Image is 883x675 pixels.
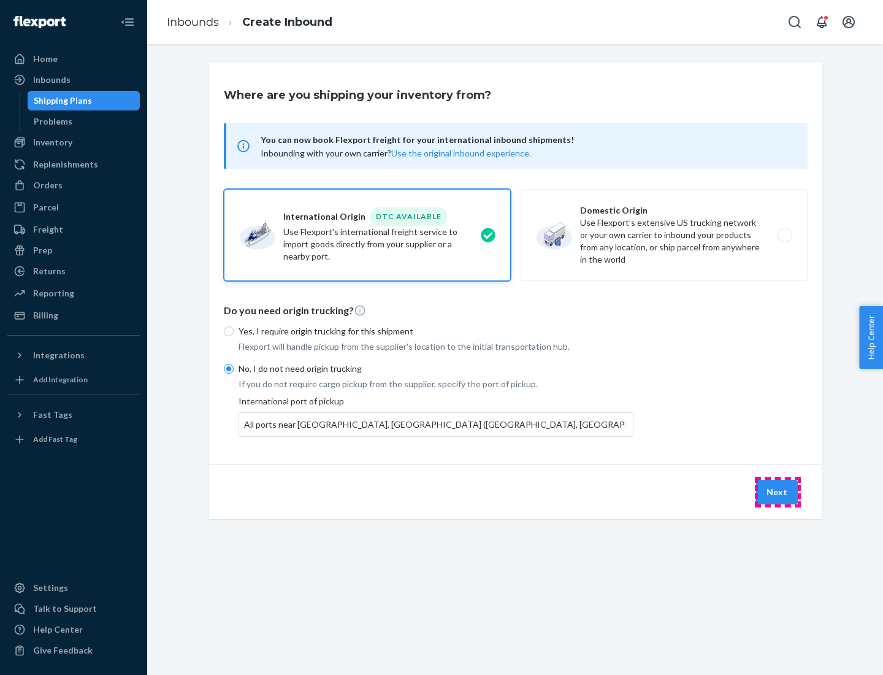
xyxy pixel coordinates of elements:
[7,345,140,365] button: Integrations
[34,94,92,107] div: Shipping Plans
[7,241,140,260] a: Prep
[7,578,140,598] a: Settings
[33,374,88,385] div: Add Integration
[33,158,98,171] div: Replenishments
[7,620,140,639] a: Help Center
[33,223,63,236] div: Freight
[224,326,234,336] input: Yes, I require origin trucking for this shipment
[224,364,234,374] input: No, I do not need origin trucking
[28,91,140,110] a: Shipping Plans
[224,87,491,103] h3: Where are you shipping your inventory from?
[33,179,63,191] div: Orders
[167,15,219,29] a: Inbounds
[33,349,85,361] div: Integrations
[239,341,633,353] p: Flexport will handle pickup from the supplier's location to the initial transportation hub.
[34,115,72,128] div: Problems
[7,370,140,390] a: Add Integration
[33,244,52,256] div: Prep
[33,409,72,421] div: Fast Tags
[33,136,72,148] div: Inventory
[261,133,793,147] span: You can now book Flexport freight for your international inbound shipments!
[859,306,883,369] button: Help Center
[7,133,140,152] a: Inventory
[33,287,74,299] div: Reporting
[33,53,58,65] div: Home
[7,198,140,217] a: Parcel
[224,304,808,318] p: Do you need origin trucking?
[7,405,140,425] button: Fast Tags
[7,49,140,69] a: Home
[7,641,140,660] button: Give Feedback
[7,220,140,239] a: Freight
[261,148,531,158] span: Inbounding with your own carrier?
[239,325,633,337] p: Yes, I require origin trucking for this shipment
[756,480,798,504] button: Next
[809,10,834,34] button: Open notifications
[391,147,531,160] button: Use the original inbound experience.
[13,16,66,28] img: Flexport logo
[239,378,633,390] p: If you do not require cargo pickup from the supplier, specify the port of pickup.
[7,283,140,303] a: Reporting
[33,74,71,86] div: Inbounds
[836,10,861,34] button: Open account menu
[782,10,807,34] button: Open Search Box
[33,434,77,444] div: Add Fast Tag
[33,265,66,277] div: Returns
[7,155,140,174] a: Replenishments
[7,70,140,90] a: Inbounds
[7,430,140,449] a: Add Fast Tag
[239,395,633,437] div: International port of pickup
[242,15,332,29] a: Create Inbound
[33,603,97,615] div: Talk to Support
[28,112,140,131] a: Problems
[7,175,140,195] a: Orders
[7,261,140,281] a: Returns
[115,10,140,34] button: Close Navigation
[33,582,68,594] div: Settings
[7,599,140,619] a: Talk to Support
[33,623,83,636] div: Help Center
[33,644,93,657] div: Give Feedback
[33,201,59,214] div: Parcel
[157,4,342,40] ol: breadcrumbs
[33,309,58,322] div: Billing
[239,363,633,375] p: No, I do not need origin trucking
[7,306,140,325] a: Billing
